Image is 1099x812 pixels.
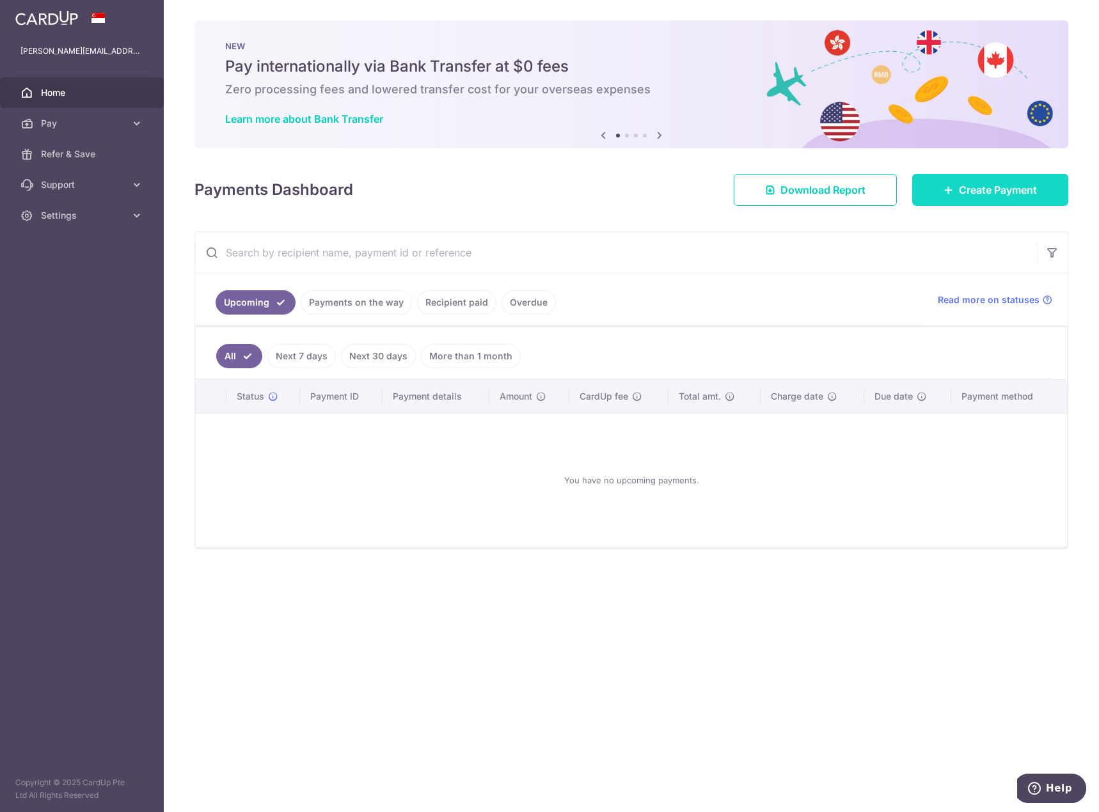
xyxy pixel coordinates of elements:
th: Payment ID [300,380,383,413]
span: Status [237,390,264,403]
a: More than 1 month [421,344,521,368]
span: Home [41,86,125,99]
span: Read more on statuses [938,293,1040,306]
span: Create Payment [959,182,1037,198]
a: Payments on the way [301,290,412,315]
th: Payment method [951,380,1067,413]
div: You have no upcoming payments. [211,424,1052,536]
span: Help [29,9,55,20]
a: Next 30 days [341,344,416,368]
span: Settings [41,209,125,222]
img: CardUp [15,10,78,26]
span: Due date [874,390,913,403]
a: Download Report [734,174,897,206]
span: Total amt. [679,390,721,403]
span: Amount [500,390,532,403]
h5: Pay internationally via Bank Transfer at $0 fees [225,56,1038,77]
span: Download Report [780,182,866,198]
a: Read more on statuses [938,293,1052,306]
p: NEW [225,41,1038,51]
th: Payment details [383,380,489,413]
a: Next 7 days [267,344,336,368]
input: Search by recipient name, payment id or reference [195,232,1037,273]
span: Support [41,178,125,191]
a: Upcoming [216,290,296,315]
a: Learn more about Bank Transfer [225,113,383,125]
a: Create Payment [912,174,1068,206]
span: Charge date [771,390,823,403]
span: Pay [41,117,125,130]
h4: Payments Dashboard [194,178,353,201]
p: [PERSON_NAME][EMAIL_ADDRESS][DOMAIN_NAME] [20,45,143,58]
span: Refer & Save [41,148,125,160]
span: CardUp fee [580,390,628,403]
h6: Zero processing fees and lowered transfer cost for your overseas expenses [225,82,1038,97]
a: Recipient paid [417,290,496,315]
a: Overdue [502,290,556,315]
iframe: Opens a widget where you can find more information [1017,774,1086,806]
a: All [216,344,262,368]
img: Bank transfer banner [194,20,1068,148]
